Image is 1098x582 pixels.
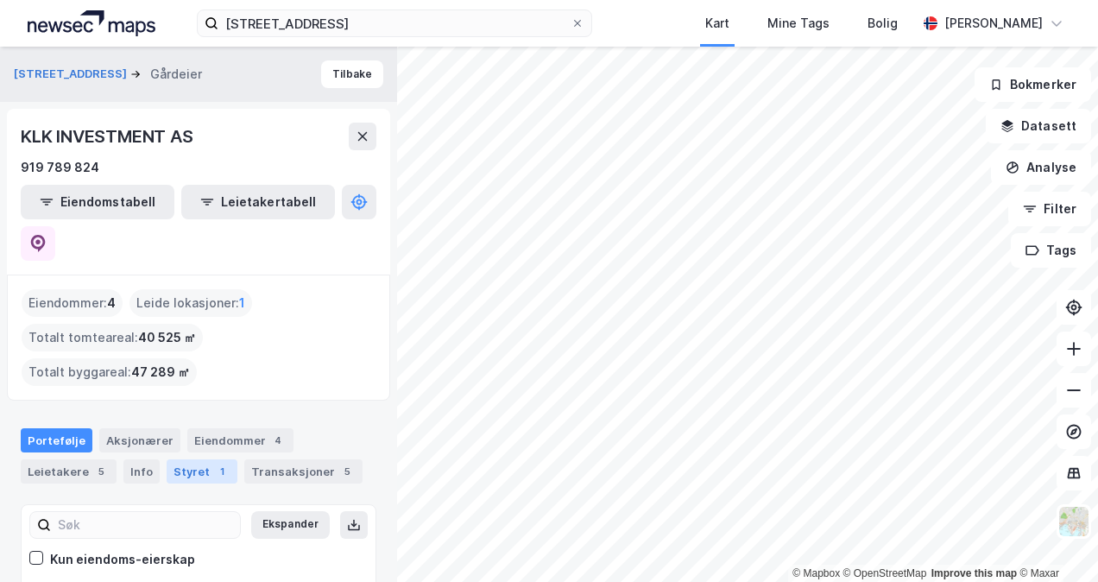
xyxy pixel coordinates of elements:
div: KLK INVESTMENT AS [21,123,197,150]
button: [STREET_ADDRESS] [14,66,130,83]
span: 47 289 ㎡ [131,362,190,383]
button: Eiendomstabell [21,185,174,219]
div: Aksjonærer [99,428,180,452]
button: Ekspander [251,511,330,539]
button: Tilbake [321,60,383,88]
input: Søk [51,512,240,538]
input: Søk på adresse, matrikkel, gårdeiere, leietakere eller personer [218,10,570,36]
span: 1 [239,293,245,313]
a: Improve this map [931,567,1017,579]
div: 5 [92,463,110,480]
div: Kun eiendoms-eierskap [50,549,195,570]
button: Filter [1008,192,1091,226]
span: 4 [107,293,116,313]
div: Totalt tomteareal : [22,324,203,351]
div: 1 [213,463,230,480]
div: Info [123,459,160,484]
div: Kontrollprogram for chat [1012,499,1098,582]
a: Mapbox [792,567,840,579]
div: Eiendommer [187,428,293,452]
button: Bokmerker [975,67,1091,102]
div: 4 [269,432,287,449]
button: Analyse [991,150,1091,185]
a: OpenStreetMap [843,567,927,579]
div: Eiendommer : [22,289,123,317]
div: Styret [167,459,237,484]
div: Totalt byggareal : [22,358,197,386]
div: Bolig [868,13,898,34]
div: Leide lokasjoner : [129,289,252,317]
div: Kart [705,13,729,34]
iframe: Chat Widget [1012,499,1098,582]
button: Leietakertabell [181,185,335,219]
button: Tags [1011,233,1091,268]
div: Leietakere [21,459,117,484]
div: 919 789 824 [21,157,99,178]
div: Mine Tags [767,13,830,34]
div: 5 [338,463,356,480]
button: Datasett [986,109,1091,143]
div: Gårdeier [150,64,202,85]
div: [PERSON_NAME] [944,13,1043,34]
img: logo.a4113a55bc3d86da70a041830d287a7e.svg [28,10,155,36]
div: Portefølje [21,428,92,452]
div: Transaksjoner [244,459,363,484]
span: 40 525 ㎡ [138,327,196,348]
